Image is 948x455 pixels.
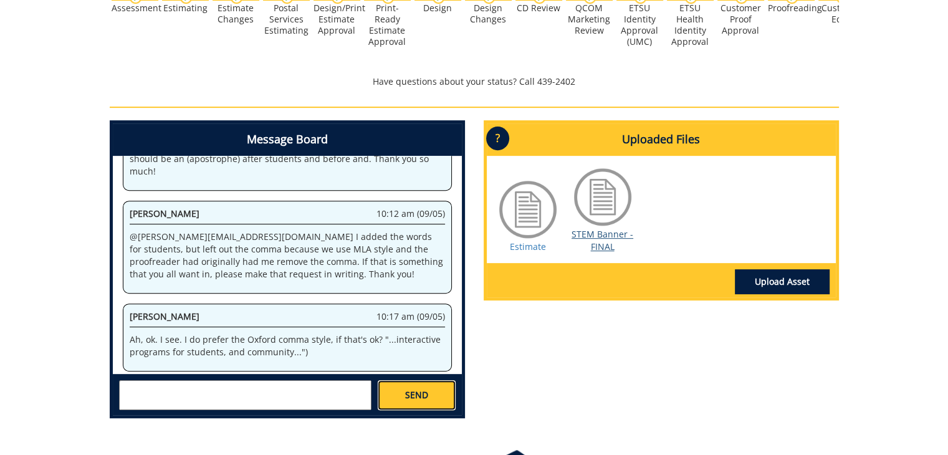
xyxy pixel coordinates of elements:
div: Customer Edits [818,2,865,25]
a: SEND [378,380,455,410]
span: 10:12 am (09/05) [376,208,445,220]
h4: Message Board [113,123,462,156]
div: Estimate Changes [213,2,259,25]
div: Estimating [162,2,209,14]
div: Print-Ready Estimate Approval [364,2,411,47]
div: CD Review [515,2,562,14]
div: Proofreading [768,2,815,14]
div: Assessment [112,2,158,14]
span: 10:17 am (09/05) [376,310,445,323]
h4: Uploaded Files [487,123,836,156]
span: [PERSON_NAME] [130,310,199,322]
a: Estimate [510,241,546,252]
div: Design Changes [465,2,512,25]
span: [PERSON_NAME] [130,208,199,219]
a: STEM Banner - FINAL [572,228,633,252]
p: ? [486,127,509,150]
span: SEND [405,389,428,401]
div: Design/Print Estimate Approval [314,2,360,36]
a: Upload Asset [735,269,830,294]
p: Have questions about your status? Call 439-2402 [110,75,839,88]
p: @[PERSON_NAME][EMAIL_ADDRESS][DOMAIN_NAME] I added the words for students, but left out the comma... [130,231,445,280]
div: Design [414,2,461,14]
div: ETSU Health Identity Approval [667,2,714,47]
div: Postal Services Estimating [263,2,310,36]
div: ETSU Identity Approval (UMC) [616,2,663,47]
textarea: messageToSend [119,380,371,410]
div: Customer Proof Approval [717,2,764,36]
div: QCOM Marketing Review [566,2,613,36]
p: Ah, ok. I see. I do prefer the Oxford comma style, if that's ok? "...interactive programs for stu... [130,333,445,358]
